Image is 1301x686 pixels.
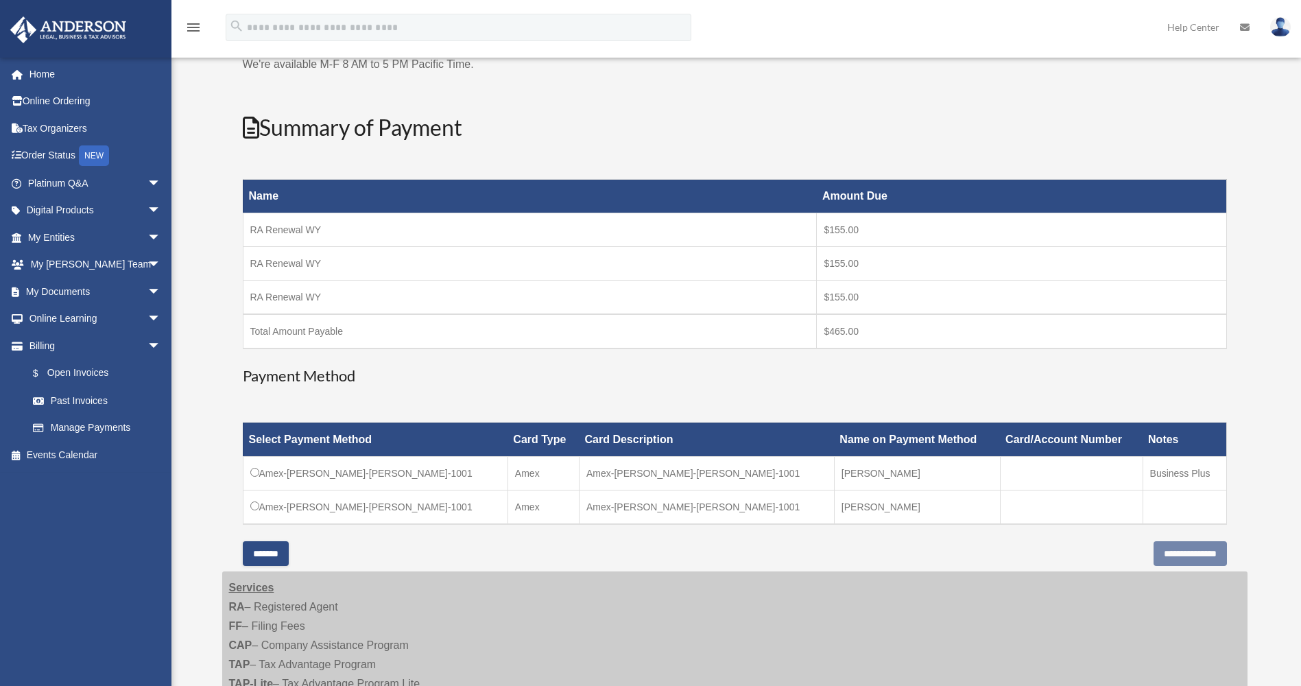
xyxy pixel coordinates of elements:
[1143,423,1226,456] th: Notes
[580,456,835,490] td: Amex-[PERSON_NAME]-[PERSON_NAME]-1001
[229,620,243,632] strong: FF
[508,490,579,524] td: Amex
[10,115,182,142] a: Tax Organizers
[19,387,175,414] a: Past Invoices
[243,423,508,456] th: Select Payment Method
[147,251,175,279] span: arrow_drop_down
[580,490,835,524] td: Amex-[PERSON_NAME]-[PERSON_NAME]-1001
[147,305,175,333] span: arrow_drop_down
[79,145,109,166] div: NEW
[10,441,182,469] a: Events Calendar
[508,423,579,456] th: Card Type
[185,19,202,36] i: menu
[10,88,182,115] a: Online Ordering
[243,490,508,524] td: Amex-[PERSON_NAME]-[PERSON_NAME]-1001
[185,24,202,36] a: menu
[10,251,182,279] a: My [PERSON_NAME] Teamarrow_drop_down
[817,314,1226,348] td: $465.00
[1000,423,1143,456] th: Card/Account Number
[10,278,182,305] a: My Documentsarrow_drop_down
[10,305,182,333] a: Online Learningarrow_drop_down
[147,278,175,306] span: arrow_drop_down
[10,224,182,251] a: My Entitiesarrow_drop_down
[243,55,1227,74] p: We're available M-F 8 AM to 5 PM Pacific Time.
[817,281,1226,315] td: $155.00
[40,365,47,382] span: $
[243,113,1227,143] h2: Summary of Payment
[1143,456,1226,490] td: Business Plus
[243,366,1227,387] h3: Payment Method
[147,197,175,225] span: arrow_drop_down
[243,281,817,315] td: RA Renewal WY
[10,332,175,359] a: Billingarrow_drop_down
[10,197,182,224] a: Digital Productsarrow_drop_down
[10,60,182,88] a: Home
[229,659,250,670] strong: TAP
[19,359,168,388] a: $Open Invoices
[1270,17,1291,37] img: User Pic
[229,601,245,613] strong: RA
[229,19,244,34] i: search
[580,423,835,456] th: Card Description
[6,16,130,43] img: Anderson Advisors Platinum Portal
[243,213,817,247] td: RA Renewal WY
[10,142,182,170] a: Order StatusNEW
[147,332,175,360] span: arrow_drop_down
[243,247,817,281] td: RA Renewal WY
[19,414,175,442] a: Manage Payments
[834,456,1000,490] td: [PERSON_NAME]
[229,582,274,593] strong: Services
[147,169,175,198] span: arrow_drop_down
[229,639,252,651] strong: CAP
[817,213,1226,247] td: $155.00
[817,247,1226,281] td: $155.00
[817,180,1226,213] th: Amount Due
[243,180,817,213] th: Name
[10,169,182,197] a: Platinum Q&Aarrow_drop_down
[834,423,1000,456] th: Name on Payment Method
[834,490,1000,524] td: [PERSON_NAME]
[243,314,817,348] td: Total Amount Payable
[243,456,508,490] td: Amex-[PERSON_NAME]-[PERSON_NAME]-1001
[147,224,175,252] span: arrow_drop_down
[508,456,579,490] td: Amex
